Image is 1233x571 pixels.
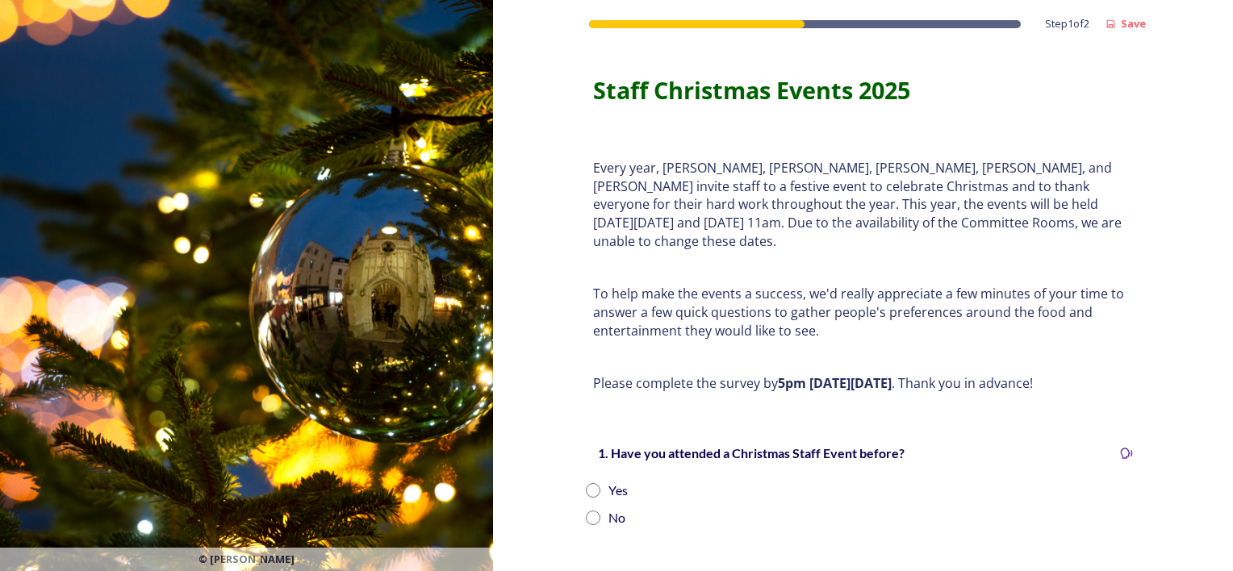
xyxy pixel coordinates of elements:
[593,74,910,106] strong: Staff Christmas Events 2025
[593,374,1134,393] p: Please complete the survey by . Thank you in advance!
[778,374,892,392] strong: 5pm [DATE][DATE]
[593,285,1134,340] p: To help make the events a success, we'd really appreciate a few minutes of your time to answer a ...
[1121,16,1146,31] strong: Save
[598,445,905,461] strong: 1. Have you attended a Christmas Staff Event before?
[199,552,295,567] span: © [PERSON_NAME]
[608,481,628,500] div: Yes
[608,508,625,527] div: No
[1045,16,1089,31] span: Step 1 of 2
[593,159,1134,251] p: Every year, [PERSON_NAME], [PERSON_NAME], [PERSON_NAME], [PERSON_NAME], and [PERSON_NAME] invite ...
